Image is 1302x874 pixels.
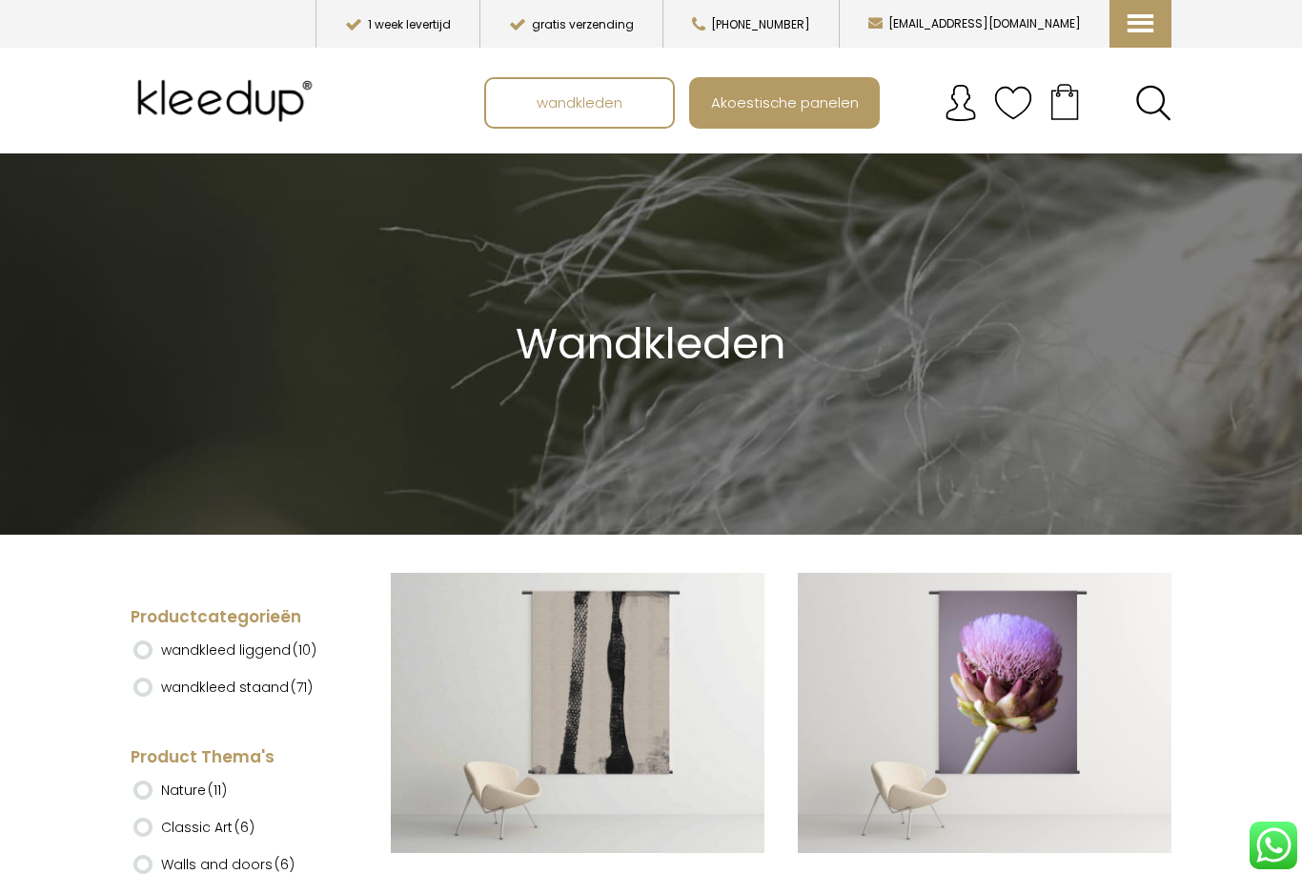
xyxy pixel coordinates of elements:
a: wandkleden [486,79,673,127]
span: wandkleden [526,84,633,120]
a: Anyways [391,573,764,856]
a: Your cart [1032,77,1097,125]
span: (11) [208,781,227,800]
label: wandkleed staand [161,671,313,703]
label: Classic Art [161,811,254,844]
img: verlanglijstje.svg [994,84,1032,122]
h4: Product Thema's [131,746,339,769]
img: Kleedup [131,63,327,139]
span: Wandkleden [516,314,785,374]
span: (71) [291,678,313,697]
span: (6) [275,855,295,874]
img: account.svg [942,84,980,122]
span: Akoestische panelen [701,84,869,120]
label: wandkleed liggend [161,634,316,666]
img: Anyways [391,573,764,853]
a: Akoestische panelen [691,79,878,127]
span: (10) [293,640,316,660]
span: (6) [234,818,254,837]
label: Nature [161,774,227,806]
img: Arti Choc [798,573,1171,853]
nav: Main menu [484,77,1186,129]
a: Search [1135,85,1171,121]
h4: Productcategorieën [131,606,339,629]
